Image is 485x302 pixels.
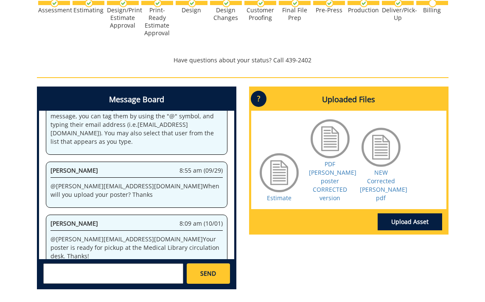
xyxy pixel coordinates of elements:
a: SEND [187,263,230,284]
a: Estimate [267,194,292,202]
span: [PERSON_NAME] [50,219,98,227]
span: SEND [200,269,216,278]
p: @ [PERSON_NAME][EMAIL_ADDRESS][DOMAIN_NAME] Your poster is ready for pickup at the Medical Librar... [50,235,223,260]
textarea: messageToSend [43,263,183,284]
div: Estimating [73,6,104,14]
a: PDF [PERSON_NAME] poster CORRECTED version [309,160,356,202]
div: Pre-Press [313,6,345,14]
div: Billing [416,6,448,14]
div: Customer Proofing [244,6,276,22]
div: Design/Print Estimate Approval [107,6,139,29]
a: Upload Asset [378,213,442,230]
p: ? [251,91,266,107]
div: Final File Prep [279,6,311,22]
div: Deliver/Pick-Up [382,6,414,22]
h4: Uploaded Files [251,89,446,111]
span: 8:09 am (10/01) [179,219,223,228]
a: NEW Corrected [PERSON_NAME] pdf [360,168,407,202]
span: 8:55 am (09/29) [179,166,223,175]
h4: Message Board [39,89,234,111]
p: Welcome to the Project Messenger. All messages will appear to all stakeholders. If you want to al... [50,95,223,146]
div: Production [348,6,379,14]
div: Design Changes [210,6,242,22]
p: Have questions about your status? Call 439-2402 [37,56,449,64]
div: Print-Ready Estimate Approval [141,6,173,37]
div: Design [176,6,207,14]
p: @ [PERSON_NAME][EMAIL_ADDRESS][DOMAIN_NAME] When will you upload your poster? Thanks [50,182,223,199]
span: [PERSON_NAME] [50,166,98,174]
div: Assessment [38,6,70,14]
